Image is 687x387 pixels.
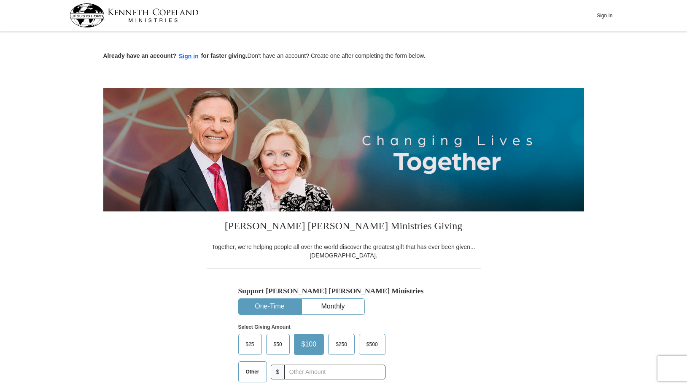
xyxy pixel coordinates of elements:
[269,338,286,351] span: $50
[242,338,259,351] span: $25
[103,52,248,59] strong: Already have an account? for faster giving.
[331,338,351,351] span: $250
[297,338,321,351] span: $100
[238,324,291,330] strong: Select Giving Amount
[176,51,201,61] button: Sign in
[239,299,301,314] button: One-Time
[242,365,264,378] span: Other
[284,365,385,379] input: Other Amount
[207,211,481,243] h3: [PERSON_NAME] [PERSON_NAME] Ministries Giving
[238,287,449,295] h5: Support [PERSON_NAME] [PERSON_NAME] Ministries
[592,9,617,22] button: Sign In
[362,338,382,351] span: $500
[271,365,285,379] span: $
[70,3,199,27] img: kcm-header-logo.svg
[302,299,364,314] button: Monthly
[103,51,584,61] p: Don't have an account? Create one after completing the form below.
[207,243,481,260] div: Together, we're helping people all over the world discover the greatest gift that has ever been g...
